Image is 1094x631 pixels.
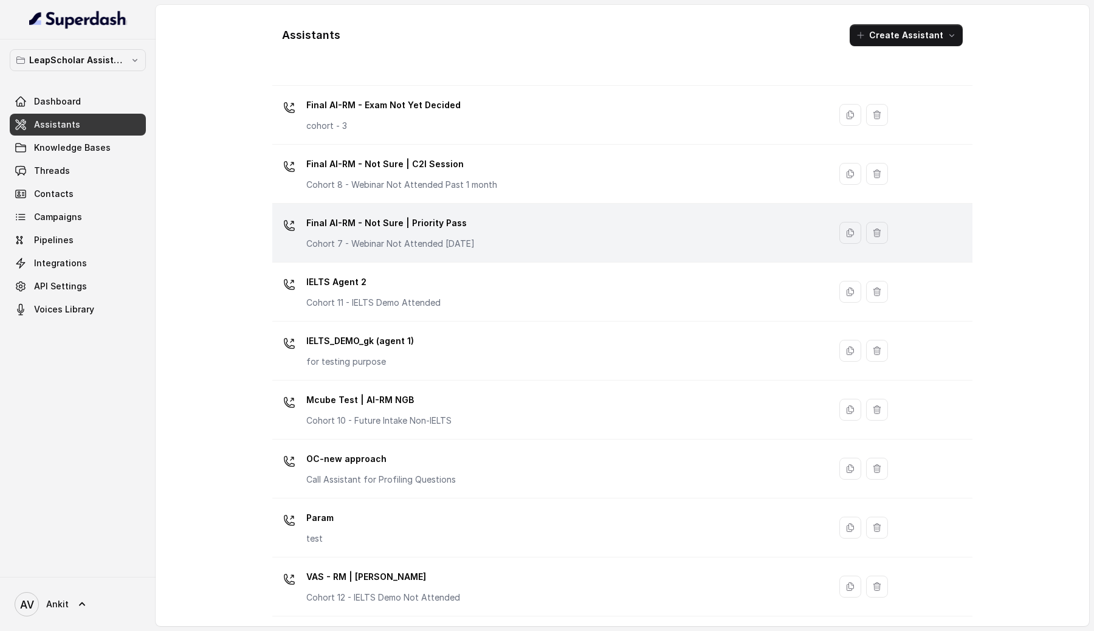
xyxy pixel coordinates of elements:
span: Pipelines [34,234,74,246]
text: AV [20,598,34,611]
span: Integrations [34,257,87,269]
p: Final AI-RM - Exam Not Yet Decided [306,95,461,115]
img: light.svg [29,10,127,29]
a: Assistants [10,114,146,136]
a: Ankit [10,587,146,621]
p: Cohort 11 - IELTS Demo Attended [306,297,441,309]
p: Call Assistant for Profiling Questions [306,474,456,486]
a: Pipelines [10,229,146,251]
a: Campaigns [10,206,146,228]
p: VAS - RM | [PERSON_NAME] [306,567,460,587]
p: IELTS Agent 2 [306,272,441,292]
p: OC-new approach [306,449,456,469]
p: IELTS_DEMO_gk (agent 1) [306,331,414,351]
p: Param [306,508,334,528]
a: Knowledge Bases [10,137,146,159]
p: Cohort 10 - Future Intake Non-IELTS [306,415,452,427]
a: Integrations [10,252,146,274]
p: cohort - 3 [306,120,461,132]
button: LeapScholar Assistant [10,49,146,71]
a: Threads [10,160,146,182]
p: Final AI-RM - Not Sure | C2I Session [306,154,497,174]
a: API Settings [10,275,146,297]
p: for testing purpose [306,356,414,368]
span: Ankit [46,598,69,610]
p: test [306,533,334,545]
p: Final AI-RM - Not Sure | Priority Pass [306,213,475,233]
span: Voices Library [34,303,94,315]
a: Contacts [10,183,146,205]
span: Assistants [34,119,80,131]
a: Dashboard [10,91,146,112]
span: API Settings [34,280,87,292]
h1: Assistants [282,26,340,45]
span: Dashboard [34,95,81,108]
span: Threads [34,165,70,177]
p: Cohort 7 - Webinar Not Attended [DATE] [306,238,475,250]
span: Campaigns [34,211,82,223]
p: LeapScholar Assistant [29,53,126,67]
span: Contacts [34,188,74,200]
span: Knowledge Bases [34,142,111,154]
button: Create Assistant [850,24,963,46]
p: Cohort 12 - IELTS Demo Not Attended [306,591,460,604]
p: Cohort 8 - Webinar Not Attended Past 1 month [306,179,497,191]
a: Voices Library [10,298,146,320]
p: Mcube Test | AI-RM NGB [306,390,452,410]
